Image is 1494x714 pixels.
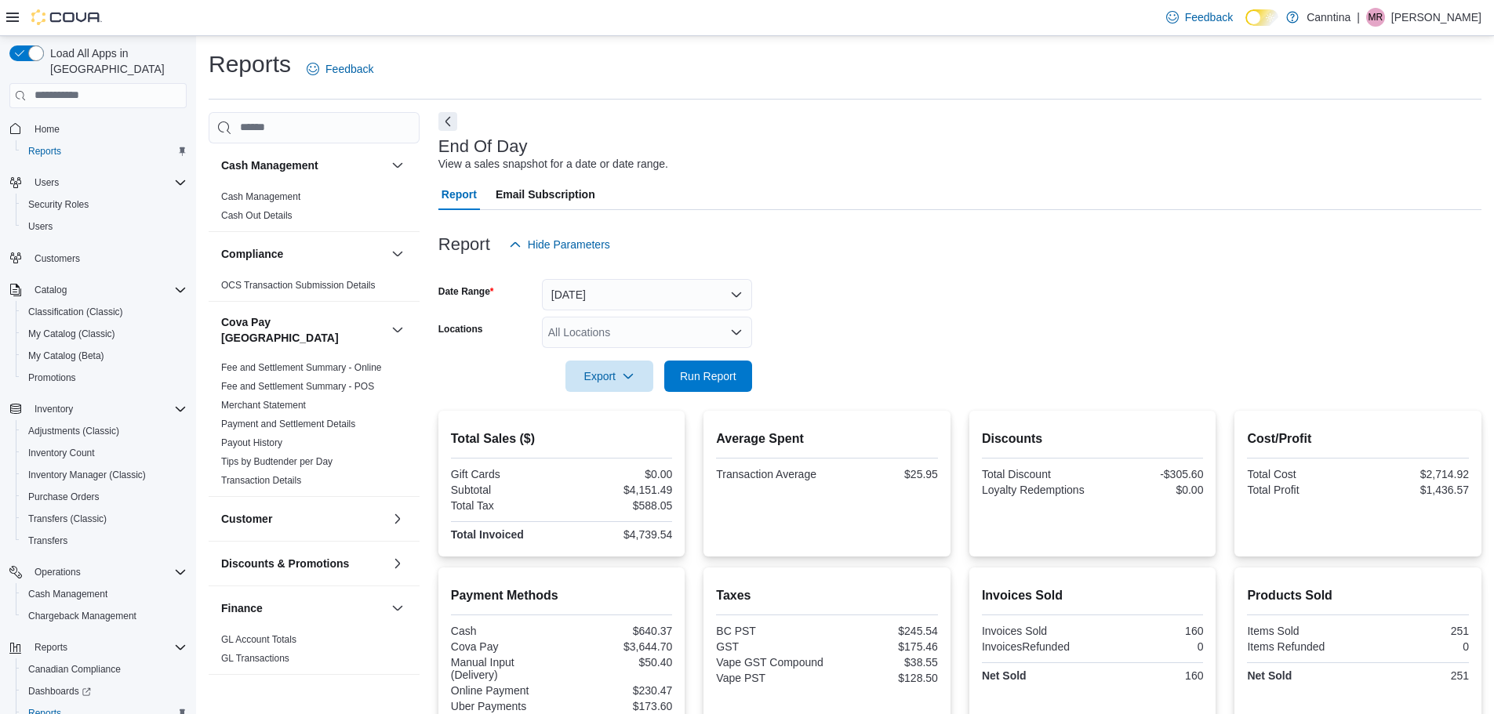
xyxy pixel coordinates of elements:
[22,303,187,321] span: Classification (Classic)
[221,600,263,616] h3: Finance
[221,158,318,173] h3: Cash Management
[22,509,113,528] a: Transfers (Classic)
[22,422,187,440] span: Adjustments (Classic)
[16,323,193,345] button: My Catalog (Classic)
[831,625,938,637] div: $245.54
[16,367,193,389] button: Promotions
[16,680,193,702] a: Dashboards
[22,585,114,603] a: Cash Management
[22,217,59,236] a: Users
[22,346,187,365] span: My Catalog (Beta)
[28,145,61,158] span: Reports
[3,279,193,301] button: Catalog
[575,361,644,392] span: Export
[1247,468,1354,480] div: Total Cost
[28,535,67,547] span: Transfers
[31,9,102,25] img: Cova
[221,280,376,291] a: OCS Transaction Submission Details
[388,321,407,339] button: Cova Pay [GEOGRAPHIC_DATA]
[221,475,301,486] a: Transaction Details
[221,474,301,487] span: Transaction Details
[1247,669,1292,682] strong: Net Sold
[28,281,187,299] span: Catalog
[680,368,736,384] span: Run Report
[831,468,938,480] div: $25.95
[1096,669,1203,682] div: 160
[3,398,193,420] button: Inventory
[451,684,558,697] div: Online Payment
[565,684,672,697] div: $230.47
[28,173,65,192] button: Users
[1247,640,1354,653] div: Items Refunded
[451,528,524,541] strong: Total Invoiced
[221,455,333,468] span: Tips by Budtender per Day
[730,326,743,339] button: Open list of options
[16,486,193,508] button: Purchase Orders
[438,235,490,254] h3: Report
[451,640,558,653] div: Cova Pay
[16,583,193,605] button: Cash Management
[221,511,272,527] h3: Customer
[3,636,193,658] button: Reports
[438,137,528,156] h3: End Of Day
[22,487,187,506] span: Purchase Orders
[16,194,193,216] button: Security Roles
[3,561,193,583] button: Operations
[221,633,296,646] span: GL Account Totals
[982,669,1027,682] strong: Net Sold
[716,429,938,448] h2: Average Spent
[16,508,193,530] button: Transfers (Classic)
[388,156,407,175] button: Cash Management
[388,509,407,528] button: Customer
[3,172,193,194] button: Users
[221,556,385,571] button: Discounts & Promotions
[451,429,673,448] h2: Total Sales ($)
[438,285,494,298] label: Date Range
[35,284,67,296] span: Catalog
[3,247,193,270] button: Customers
[221,456,333,467] a: Tips by Budtender per Day
[1361,669,1469,682] div: 251
[28,173,187,192] span: Users
[28,491,100,503] span: Purchase Orders
[16,420,193,442] button: Adjustments (Classic)
[22,531,187,550] span: Transfers
[28,588,107,600] span: Cash Management
[1361,640,1469,653] div: 0
[221,279,376,292] span: OCS Transaction Submission Details
[565,361,653,392] button: Export
[16,301,193,323] button: Classification (Classic)
[451,468,558,480] div: Gift Cards
[35,123,60,136] span: Home
[1160,2,1239,33] a: Feedback
[221,361,382,374] span: Fee and Settlement Summary - Online
[209,276,420,301] div: Compliance
[28,371,76,384] span: Promotions
[221,246,283,262] h3: Compliance
[221,362,382,373] a: Fee and Settlement Summary - Online
[35,252,80,265] span: Customers
[28,248,187,268] span: Customers
[209,630,420,674] div: Finance
[221,418,355,430] span: Payment and Settlement Details
[22,195,187,214] span: Security Roles
[1357,8,1360,27] p: |
[28,350,104,362] span: My Catalog (Beta)
[1096,468,1203,480] div: -$305.60
[1361,484,1469,496] div: $1,436.57
[22,466,152,484] a: Inventory Manager (Classic)
[451,586,673,605] h2: Payment Methods
[831,656,938,669] div: $38.55
[28,281,73,299] button: Catalog
[982,640,1089,653] div: InvoicesRefunded
[22,607,143,625] a: Chargeback Management
[716,468,823,480] div: Transaction Average
[716,586,938,605] h2: Taxes
[22,444,101,462] a: Inventory Count
[221,652,289,665] span: GL Transactions
[16,658,193,680] button: Canadian Compliance
[22,682,97,701] a: Dashboards
[221,190,300,203] span: Cash Management
[22,509,187,528] span: Transfers (Classic)
[1307,8,1350,27] p: Canntina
